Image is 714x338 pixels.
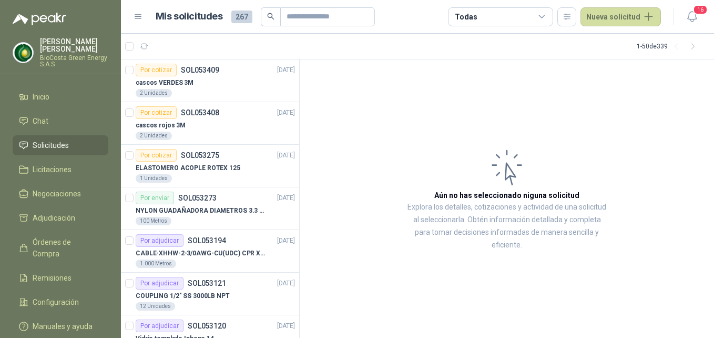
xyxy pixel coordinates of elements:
p: cascos VERDES 3M [136,78,193,88]
p: SOL053273 [178,194,217,202]
div: 1.000 Metros [136,260,176,268]
span: 267 [231,11,252,23]
a: Chat [13,111,108,131]
span: 16 [693,5,708,15]
div: Por enviar [136,192,174,204]
div: Por adjudicar [136,320,183,332]
a: Solicitudes [13,135,108,155]
p: SOL053194 [188,237,226,244]
a: Por cotizarSOL053275[DATE] ELASTOMERO ACOPLE ROTEX 1251 Unidades [121,145,299,187]
p: [DATE] [277,193,295,203]
p: Explora los detalles, cotizaciones y actividad de una solicitud al seleccionarla. Obtén informaci... [405,201,609,252]
button: 16 [682,7,701,26]
h1: Mis solicitudes [156,9,223,24]
span: search [267,13,274,20]
span: Remisiones [33,272,72,284]
p: [DATE] [277,236,295,246]
p: [DATE] [277,321,295,331]
div: 1 Unidades [136,174,172,183]
div: Todas [455,11,477,23]
div: Por cotizar [136,106,177,119]
a: Por enviarSOL053273[DATE] NYLON GUADAÑADORA DIAMETROS 3.3 mm100 Metros [121,187,299,230]
div: 100 Metros [136,217,171,225]
a: Negociaciones [13,184,108,204]
a: Configuración [13,292,108,312]
span: Manuales y ayuda [33,321,93,332]
span: Negociaciones [33,188,81,200]
p: SOL053275 [181,152,219,159]
a: Manuales y ayuda [13,316,108,336]
button: Nueva solicitud [580,7,661,26]
img: Company Logo [13,43,33,63]
a: Por cotizarSOL053409[DATE] cascos VERDES 3M2 Unidades [121,59,299,102]
img: Logo peakr [13,13,66,25]
a: Por adjudicarSOL053121[DATE] COUPLING 1/2" SS 3000LB NPT12 Unidades [121,273,299,315]
p: CABLE-XHHW-2-3/0AWG-CU(UDC) CPR XLPE FR [136,248,267,259]
a: Órdenes de Compra [13,232,108,264]
a: Por cotizarSOL053408[DATE] cascos rojos 3M2 Unidades [121,102,299,145]
span: Solicitudes [33,140,69,151]
p: [DATE] [277,279,295,289]
p: [DATE] [277,108,295,118]
p: [PERSON_NAME] [PERSON_NAME] [40,38,108,53]
p: SOL053408 [181,109,219,116]
span: Órdenes de Compra [33,236,98,260]
span: Chat [33,115,48,127]
span: Licitaciones [33,164,72,175]
a: Remisiones [13,268,108,288]
a: Inicio [13,87,108,107]
p: SOL053120 [188,322,226,330]
p: [DATE] [277,151,295,161]
p: SOL053409 [181,66,219,74]
p: ELASTOMERO ACOPLE ROTEX 125 [136,163,240,173]
div: 1 - 50 de 339 [637,38,701,55]
div: 2 Unidades [136,132,172,140]
p: NYLON GUADAÑADORA DIAMETROS 3.3 mm [136,206,267,216]
a: Licitaciones [13,160,108,180]
div: Por adjudicar [136,277,183,290]
div: Por cotizar [136,149,177,162]
p: BioCosta Green Energy S.A.S [40,55,108,67]
h3: Aún no has seleccionado niguna solicitud [434,190,579,201]
div: Por adjudicar [136,234,183,247]
a: Adjudicación [13,208,108,228]
p: [DATE] [277,65,295,75]
div: 2 Unidades [136,89,172,97]
span: Inicio [33,91,49,103]
span: Adjudicación [33,212,75,224]
p: SOL053121 [188,280,226,287]
span: Configuración [33,296,79,308]
div: 12 Unidades [136,302,175,311]
a: Por adjudicarSOL053194[DATE] CABLE-XHHW-2-3/0AWG-CU(UDC) CPR XLPE FR1.000 Metros [121,230,299,273]
p: cascos rojos 3M [136,121,186,131]
div: Por cotizar [136,64,177,76]
p: COUPLING 1/2" SS 3000LB NPT [136,291,230,301]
